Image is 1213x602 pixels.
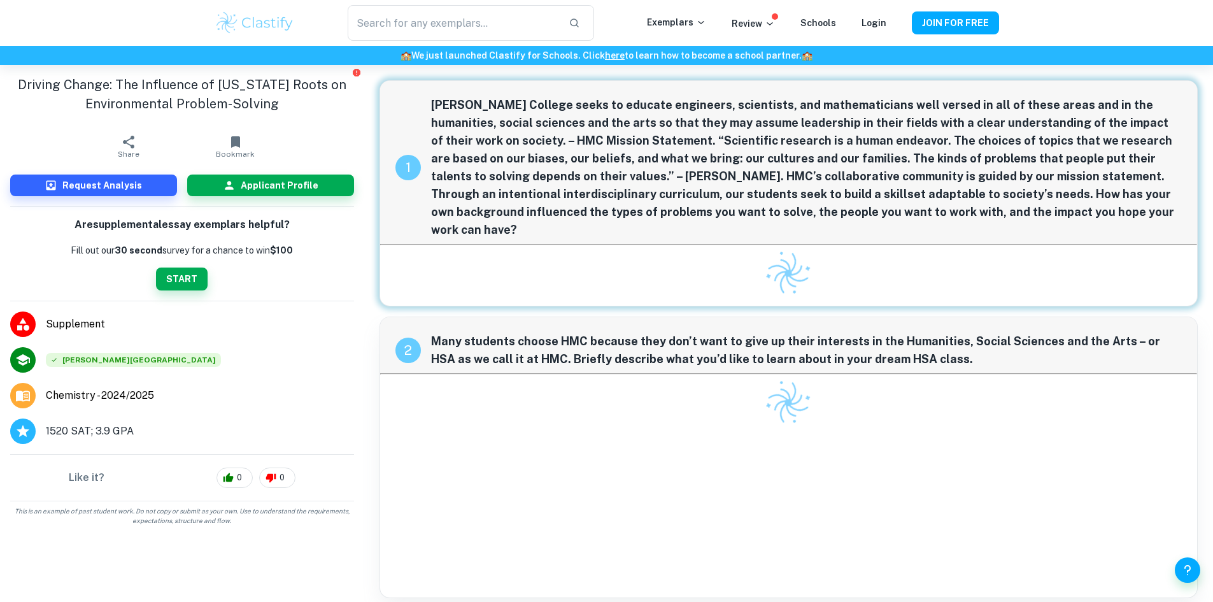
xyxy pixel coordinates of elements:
[647,15,706,29] p: Exemplars
[862,18,886,28] a: Login
[241,178,318,192] h6: Applicant Profile
[46,388,154,403] span: Chemistry - 2024/2025
[74,217,290,233] h6: Are supplemental essay exemplars helpful?
[156,268,208,290] button: START
[802,50,812,61] span: 🏫
[215,10,295,36] img: Clastify logo
[75,129,182,164] button: Share
[46,317,354,332] span: Supplement
[732,17,775,31] p: Review
[431,96,1182,239] span: [PERSON_NAME] College seeks to educate engineers, scientists, and mathematicians well versed in a...
[401,50,411,61] span: 🏫
[46,353,221,367] span: [PERSON_NAME][GEOGRAPHIC_DATA]
[800,18,836,28] a: Schools
[395,338,421,363] div: recipe
[758,372,819,433] img: Clastify logo
[46,388,164,403] a: Major and Application Year
[1175,557,1200,583] button: Help and Feedback
[431,333,1182,368] span: Many students choose HMC because they don’t want to give up their interests in the Humanities, So...
[758,243,819,303] img: Clastify logo
[187,175,354,196] button: Applicant Profile
[118,150,139,159] span: Share
[69,470,104,485] h6: Like it?
[46,353,221,367] div: Accepted: Harvey Mudd College
[216,150,255,159] span: Bookmark
[10,75,354,113] h1: Driving Change: The Influence of [US_STATE] Roots on Environmental Problem-Solving
[3,48,1210,62] h6: We just launched Clastify for Schools. Click to learn how to become a school partner.
[182,129,289,164] button: Bookmark
[216,468,253,488] div: 0
[230,471,249,484] span: 0
[46,424,134,439] span: 1520 SAT; 3.9 GPA
[912,11,999,34] button: JOIN FOR FREE
[273,471,292,484] span: 0
[62,178,142,192] h6: Request Analysis
[352,68,362,77] button: Report issue
[348,5,558,41] input: Search for any exemplars...
[270,245,293,255] strong: $100
[395,155,421,180] div: recipe
[5,506,359,526] span: This is an example of past student work. Do not copy or submit as your own. Use to understand the...
[71,243,293,257] p: Fill out our survey for a chance to win
[10,175,177,196] button: Request Analysis
[605,50,625,61] a: here
[115,245,162,255] b: 30 second
[259,468,295,488] div: 0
